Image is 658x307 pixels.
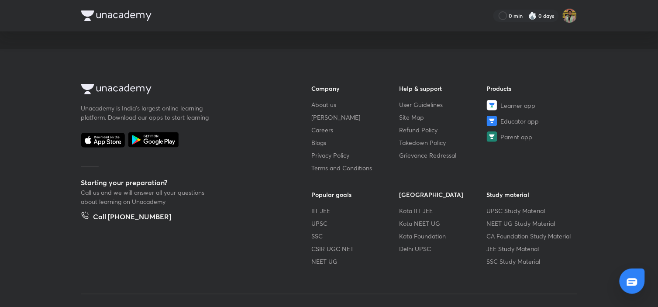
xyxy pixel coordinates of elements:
[487,131,497,142] img: Parent app
[312,244,400,253] a: CSIR UGC NET
[487,244,575,253] a: JEE Study Material
[312,84,400,93] h6: Company
[487,231,575,241] a: CA Foundation Study Material
[312,125,334,135] span: Careers
[93,211,172,224] h5: Call [PHONE_NUMBER]
[81,10,152,21] img: Company Logo
[81,84,284,97] a: Company Logo
[399,84,487,93] h6: Help & support
[501,101,536,110] span: Learner app
[487,100,497,110] img: Learner app
[399,100,487,109] a: User Guidelines
[81,103,212,122] p: Unacademy is India’s largest online learning platform. Download our apps to start learning
[487,131,575,142] a: Parent app
[487,116,497,126] img: Educator app
[487,206,575,215] a: UPSC Study Material
[501,117,539,126] span: Educator app
[399,206,487,215] a: Kota IIT JEE
[312,231,400,241] a: SSC
[487,100,575,110] a: Learner app
[312,257,400,266] a: NEET UG
[312,163,400,172] a: Terms and Conditions
[312,100,400,109] a: About us
[399,113,487,122] a: Site Map
[81,188,212,206] p: Call us and we will answer all your questions about learning on Unacademy
[562,8,577,23] img: Akshat Tiwari
[487,84,575,93] h6: Products
[312,206,400,215] a: IIT JEE
[501,132,533,141] span: Parent app
[312,151,400,160] a: Privacy Policy
[487,257,575,266] a: SSC Study Material
[399,244,487,253] a: Delhi UPSC
[528,11,537,20] img: streak
[399,151,487,160] a: Grievance Redressal
[399,138,487,147] a: Takedown Policy
[487,116,575,126] a: Educator app
[312,125,400,135] a: Careers
[312,219,400,228] a: UPSC
[487,190,575,199] h6: Study material
[399,219,487,228] a: Kota NEET UG
[399,190,487,199] h6: [GEOGRAPHIC_DATA]
[81,84,152,94] img: Company Logo
[81,177,284,188] h5: Starting your preparation?
[312,113,400,122] a: [PERSON_NAME]
[81,211,172,224] a: Call [PHONE_NUMBER]
[399,231,487,241] a: Kota Foundation
[399,125,487,135] a: Refund Policy
[312,138,400,147] a: Blogs
[487,219,575,228] a: NEET UG Study Material
[312,190,400,199] h6: Popular goals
